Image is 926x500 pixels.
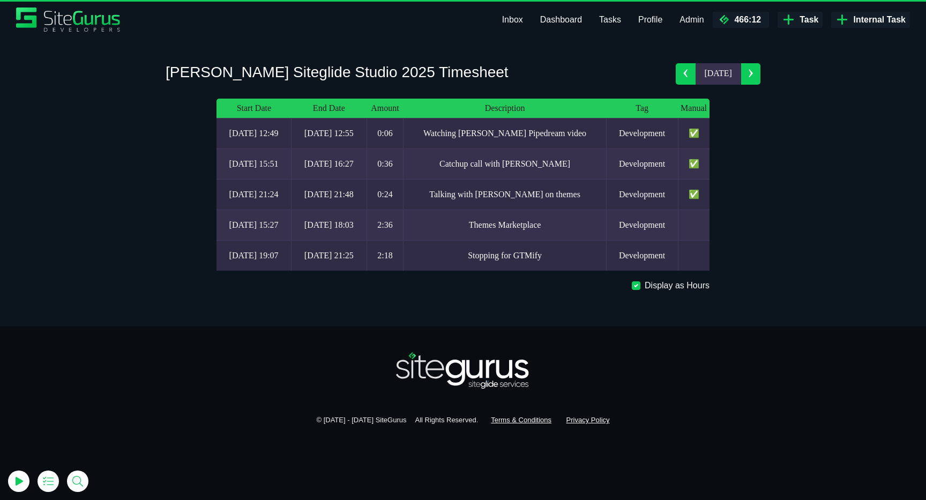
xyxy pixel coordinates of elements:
[630,9,671,31] a: Profile
[292,148,367,179] td: [DATE] 16:27
[606,118,678,148] td: Development
[795,13,818,26] span: Task
[606,99,678,118] th: Tag
[216,179,292,210] td: [DATE] 21:24
[166,415,760,426] p: © [DATE] - [DATE] SiteGurus All Rights Reserved.
[292,99,367,118] th: End Date
[671,9,712,31] a: Admin
[216,240,292,271] td: [DATE] 19:07
[606,179,678,210] td: Development
[778,12,823,28] a: Task
[730,15,761,24] span: 466:12
[566,416,610,424] a: Privacy Policy
[606,210,678,240] td: Development
[645,279,710,292] label: Display as Hours
[367,179,404,210] td: 0:24
[367,148,404,179] td: 0:36
[713,12,770,28] a: 466:12
[216,148,292,179] td: [DATE] 15:51
[216,99,292,118] th: Start Date
[849,13,906,26] span: Internal Task
[606,148,678,179] td: Development
[606,240,678,271] td: Development
[292,240,367,271] td: [DATE] 21:25
[216,118,292,148] td: [DATE] 12:49
[367,240,404,271] td: 2:18
[292,118,367,148] td: [DATE] 12:55
[678,99,710,118] th: Manual
[494,9,532,31] a: Inbox
[404,179,606,210] td: Talking with [PERSON_NAME] on themes
[16,8,121,32] a: SiteGurus
[678,118,710,148] td: ✅
[16,8,121,32] img: Sitegurus Logo
[166,63,660,81] h3: [PERSON_NAME] Siteglide Studio 2025 Timesheet
[216,210,292,240] td: [DATE] 15:27
[292,179,367,210] td: [DATE] 21:48
[741,63,760,85] a: ›
[491,416,551,424] a: Terms & Conditions
[696,63,741,85] span: [DATE]
[367,210,404,240] td: 2:36
[532,9,591,31] a: Dashboard
[292,210,367,240] td: [DATE] 18:03
[404,210,606,240] td: Themes Marketplace
[676,63,695,85] a: ‹
[404,118,606,148] td: Watching [PERSON_NAME] Pipedream video
[591,9,630,31] a: Tasks
[678,179,710,210] td: ✅
[367,99,404,118] th: Amount
[831,12,910,28] a: Internal Task
[404,148,606,179] td: Catchup call with [PERSON_NAME]
[404,99,606,118] th: Description
[678,148,710,179] td: ✅
[367,118,404,148] td: 0:06
[404,240,606,271] td: Stopping for GTMify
